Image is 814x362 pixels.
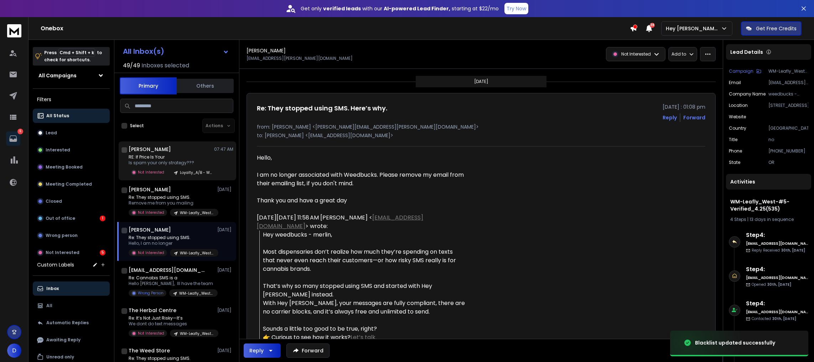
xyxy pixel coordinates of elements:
h6: [EMAIL_ADDRESS][DOMAIN_NAME] [746,241,808,246]
h1: Re: They stopped using SMS. Here’s why. [257,103,387,113]
p: [DATE] [217,187,233,192]
h1: [EMAIL_ADDRESS][DOMAIN_NAME] [129,267,207,274]
div: Sounds a little too good to be true, right? [263,325,465,333]
span: 30th, [DATE] [781,248,805,253]
img: logo [7,24,21,37]
p: Country [729,125,746,131]
div: I am no longer associated with Weedbucks. Please remove my email from their emailing list, if you... [257,154,465,205]
h1: All Campaigns [38,72,77,79]
p: Press to check for shortcuts. [44,49,102,63]
p: [STREET_ADDRESS] [768,103,808,108]
p: All [46,303,52,309]
p: [EMAIL_ADDRESS][PERSON_NAME][DOMAIN_NAME] [247,56,353,61]
button: Forward [286,343,330,358]
span: 49 / 49 [123,61,140,70]
p: RE: If Price Is Your [129,154,214,160]
label: Select [130,123,144,129]
p: Not Interested [138,331,164,336]
p: [DATE] [217,307,233,313]
p: Get only with our starting at $22/mo [301,5,499,12]
h1: [PERSON_NAME] [129,226,171,233]
p: Not Interested [138,210,164,215]
p: location [729,103,748,108]
p: website [729,114,746,120]
div: With Hey [PERSON_NAME], your messages are fully compliant, there are no carrier blocks, and it’s ... [263,299,465,316]
p: Re: They stopped using SMS. [129,356,214,361]
button: D [7,343,21,358]
span: 38 [650,23,655,28]
button: Out of office1 [33,211,110,226]
p: WM-Leafly_West-#5-Verified_4.25(535) [180,210,214,216]
p: 07:47 AM [214,146,233,152]
p: Lead Details [730,48,763,56]
div: 5 [100,250,105,255]
h3: Filters [33,94,110,104]
h1: WM-Leafly_West-#5-Verified_4.25(535) [730,198,807,212]
a: 6 [6,131,20,146]
p: WM-Leafly_West-#5-Verified_4.25(535) [768,68,808,74]
p: State [729,160,740,165]
div: 1 [100,216,105,221]
p: Meeting Booked [46,164,83,170]
h1: [PERSON_NAME] [129,186,171,193]
h6: [EMAIL_ADDRESS][DOMAIN_NAME] [746,275,808,280]
button: Reply [244,343,281,358]
h1: The Herbal Centre [129,307,176,314]
h6: [EMAIL_ADDRESS][DOMAIN_NAME] [746,309,808,315]
button: Lead [33,126,110,140]
span: 30th, [DATE] [767,282,791,287]
button: All Status [33,109,110,123]
p: Awaiting Reply [46,337,81,343]
button: Interested [33,143,110,157]
h1: [PERSON_NAME] [129,146,171,153]
p: Remove me from you mailing [129,200,214,206]
div: Hello, [257,154,465,162]
strong: verified leads [323,5,361,12]
h1: The Weed Store [129,347,170,354]
p: Contacted [752,316,796,321]
p: Phone [729,148,742,154]
div: Thank you and have a great day [257,196,465,205]
p: weedbucks - merlin [768,91,808,97]
p: to: [PERSON_NAME] <[EMAIL_ADDRESS][DOMAIN_NAME]> [257,132,705,139]
p: Interested [46,147,70,153]
h1: [PERSON_NAME] [247,47,286,54]
p: [EMAIL_ADDRESS][PERSON_NAME][DOMAIN_NAME] [768,80,808,86]
span: Cmd + Shift + k [58,48,95,57]
p: OR [768,160,808,165]
p: Is spam your only strategy??? [129,160,214,166]
p: We dont do text messages [129,321,214,327]
p: [PHONE_NUMBER] [768,148,808,154]
p: no [768,137,808,143]
button: Reply [663,114,677,121]
button: Others [177,78,234,94]
p: Not Interested [138,250,164,255]
span: 13 days in sequence [750,216,794,222]
button: All [33,299,110,313]
div: Hey weedbucks - merlin, [263,231,465,239]
p: Out of office [46,216,75,221]
p: [DATE] [217,227,233,233]
p: Not Interested [46,250,79,255]
p: WM-Leafly_West-#5-Verified_4.25(535) [180,331,214,336]
p: Wrong Person [138,290,164,296]
span: 30th, [DATE] [772,316,796,321]
div: Reply [249,347,264,354]
p: Not Interested [138,170,164,175]
button: Closed [33,194,110,208]
p: 6 [17,129,23,134]
strong: AI-powered Lead Finder, [384,5,450,12]
p: Try Now [507,5,526,12]
p: Re: It’s Not Just Risky—It’s [129,315,214,321]
p: from: [PERSON_NAME] <[PERSON_NAME][EMAIL_ADDRESS][PERSON_NAME][DOMAIN_NAME]> [257,123,705,130]
button: Primary [120,77,177,94]
p: [DATE] [217,267,233,273]
p: [DATE] : 01:08 pm [663,103,705,110]
p: Add to [672,51,686,57]
h6: Step 4 : [746,231,808,239]
h3: Inboxes selected [141,61,189,70]
div: Most dispensaries don’t realize how much they’re spending on texts that never even reach their cu... [263,248,465,273]
p: Meeting Completed [46,181,92,187]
